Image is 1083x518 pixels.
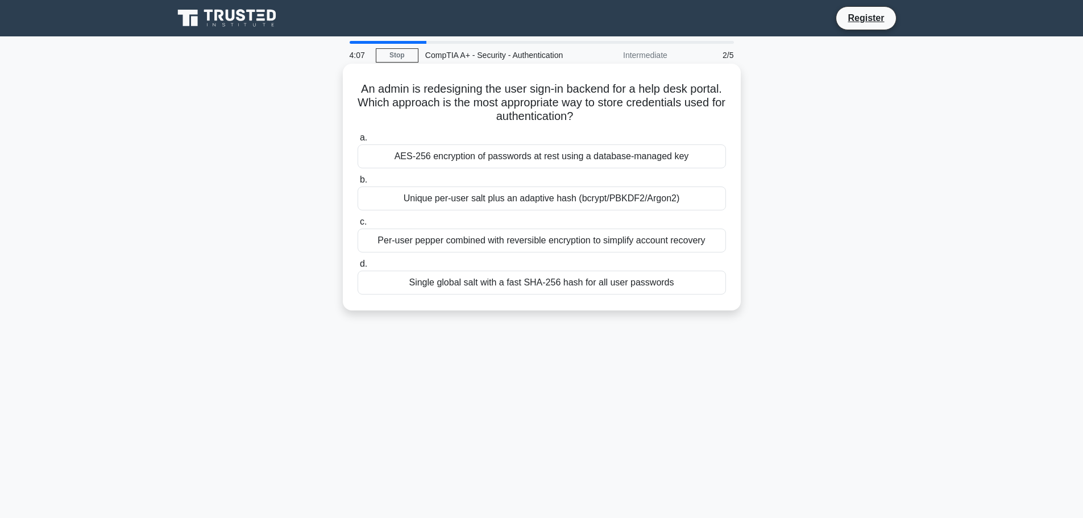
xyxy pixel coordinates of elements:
div: 2/5 [674,44,741,67]
div: CompTIA A+ - Security - Authentication [418,44,575,67]
span: a. [360,132,367,142]
div: Single global salt with a fast SHA-256 hash for all user passwords [358,271,726,295]
span: b. [360,175,367,184]
div: AES-256 encryption of passwords at rest using a database-managed key [358,144,726,168]
a: Stop [376,48,418,63]
span: d. [360,259,367,268]
div: Per-user pepper combined with reversible encryption to simplify account recovery [358,229,726,252]
div: Unique per-user salt plus an adaptive hash (bcrypt/PBKDF2/Argon2) [358,187,726,210]
div: 4:07 [343,44,376,67]
a: Register [841,11,891,25]
div: Intermediate [575,44,674,67]
span: c. [360,217,367,226]
h5: An admin is redesigning the user sign-in backend for a help desk portal. Which approach is the mo... [356,82,727,124]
